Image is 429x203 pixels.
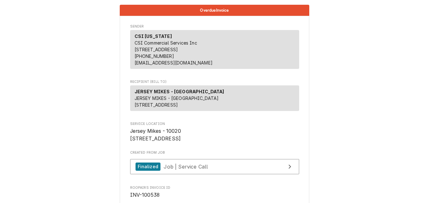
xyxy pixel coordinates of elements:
[130,30,299,71] div: Sender
[130,79,299,114] div: Invoice Recipient
[135,60,213,65] a: [EMAIL_ADDRESS][DOMAIN_NAME]
[135,34,172,39] strong: CSI [US_STATE]
[130,159,299,175] a: View Job
[130,127,299,142] span: Service Location
[130,191,299,199] span: Roopairs Invoice ID
[130,79,299,84] span: Recipient (Bill To)
[130,192,160,198] span: INV-100538
[130,128,181,142] span: Jersey Mikes - 10020 [STREET_ADDRESS]
[200,8,229,12] span: Overdue Invoice
[130,185,299,190] span: Roopairs Invoice ID
[130,121,299,143] div: Service Location
[136,163,160,171] div: Finalized
[130,24,299,29] span: Sender
[130,150,299,177] div: Created From Job
[164,163,208,169] span: Job | Service Call
[135,89,224,94] strong: JERSEY MIKES - [GEOGRAPHIC_DATA]
[130,24,299,72] div: Invoice Sender
[130,85,299,111] div: Recipient (Bill To)
[120,5,309,16] div: Status
[130,85,299,114] div: Recipient (Bill To)
[135,40,197,52] span: CSI Commercial Services Inc [STREET_ADDRESS]
[130,185,299,199] div: Roopairs Invoice ID
[135,53,174,59] a: [PHONE_NUMBER]
[130,121,299,126] span: Service Location
[135,95,219,108] span: JERSEY MIKES - [GEOGRAPHIC_DATA] [STREET_ADDRESS]
[130,30,299,69] div: Sender
[130,150,299,155] span: Created From Job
